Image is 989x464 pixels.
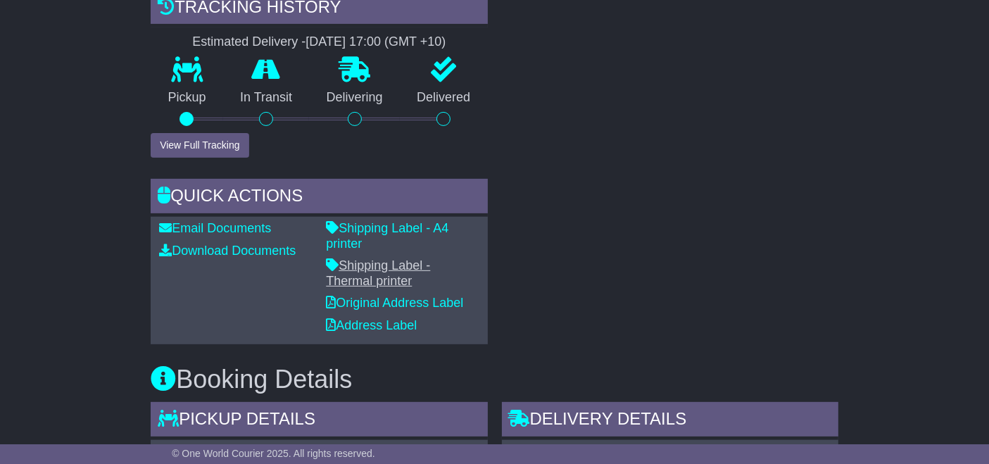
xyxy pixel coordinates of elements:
a: Shipping Label - Thermal printer [326,258,430,288]
div: Estimated Delivery - [151,35,487,50]
div: Quick Actions [151,179,487,217]
div: Delivery Details [502,402,838,440]
p: Delivered [400,90,488,106]
a: Shipping Label - A4 printer [326,221,448,251]
button: View Full Tracking [151,133,248,158]
span: © One World Courier 2025. All rights reserved. [172,448,375,459]
a: Address Label [326,318,417,332]
p: Pickup [151,90,223,106]
p: Delivering [309,90,400,106]
a: Original Address Label [326,296,463,310]
a: Download Documents [159,244,296,258]
div: Pickup Details [151,402,487,440]
div: [DATE] 17:00 (GMT +10) [305,35,446,50]
a: Email Documents [159,221,271,235]
h3: Booking Details [151,365,838,394]
p: In Transit [223,90,310,106]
